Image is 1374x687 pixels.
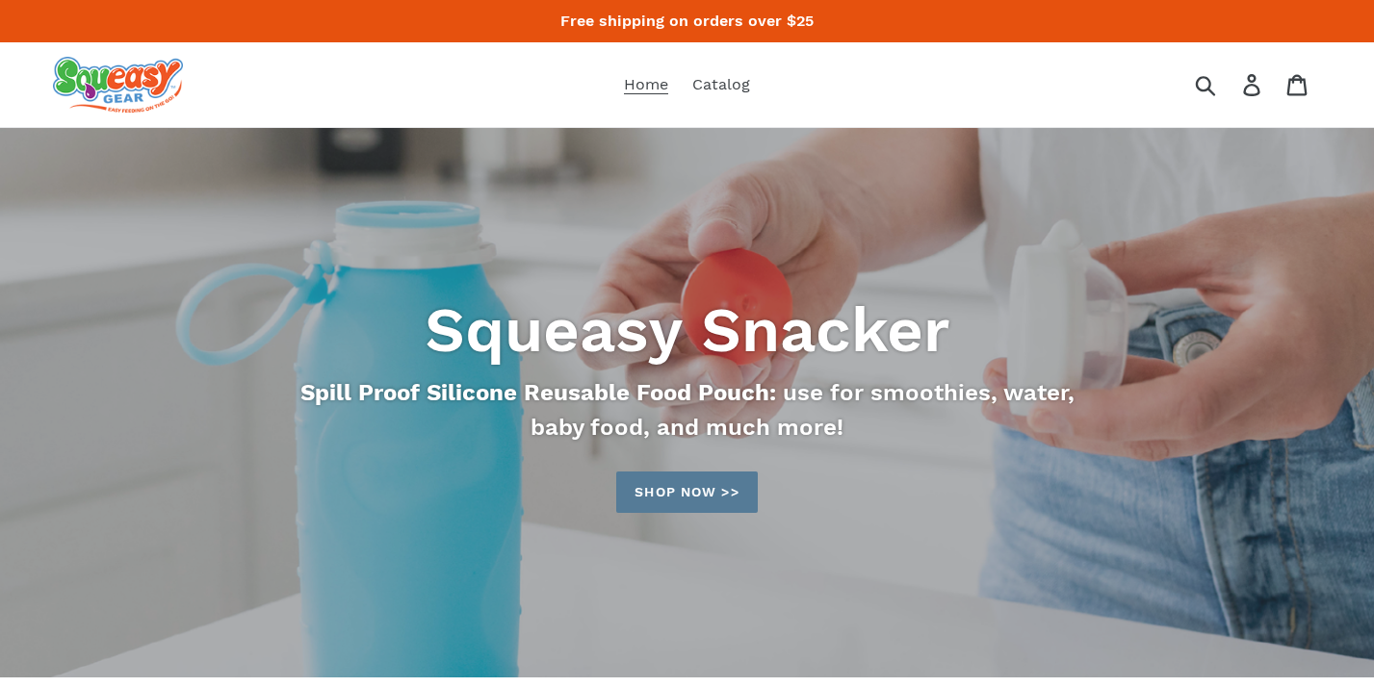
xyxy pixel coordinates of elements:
[624,75,668,94] span: Home
[294,375,1081,445] p: use for smoothies, water, baby food, and much more!
[616,471,757,513] a: Shop now >>: Catalog
[300,379,776,406] strong: Spill Proof Silicone Reusable Food Pouch:
[683,70,760,99] a: Catalog
[1202,64,1255,106] input: Search
[692,75,750,94] span: Catalog
[53,57,183,113] img: squeasy gear snacker portable food pouch
[614,70,678,99] a: Home
[163,293,1212,368] h2: Squeasy Snacker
